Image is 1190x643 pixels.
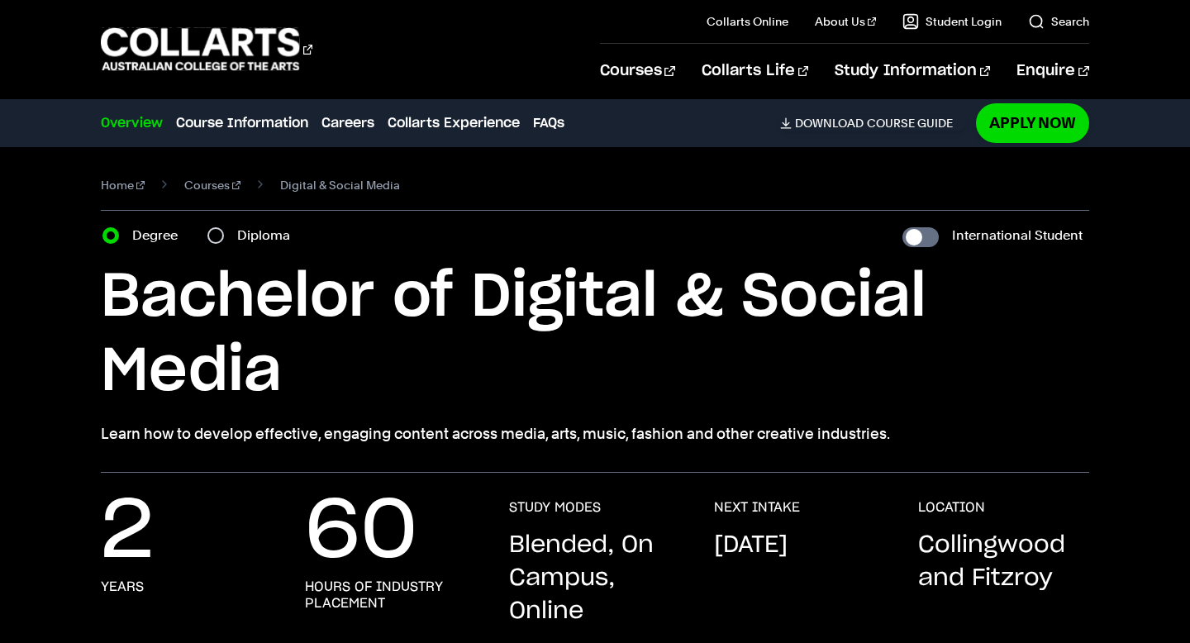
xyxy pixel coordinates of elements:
p: 60 [305,499,417,565]
label: Degree [132,224,188,247]
p: Learn how to develop effective, engaging content across media, arts, music, fashion and other cre... [101,422,1088,445]
p: [DATE] [714,529,788,562]
h3: STUDY MODES [509,499,601,516]
h3: hours of industry placement [305,579,476,612]
a: Overview [101,113,163,133]
a: Course Information [176,113,308,133]
a: Apply Now [976,103,1089,142]
label: Diploma [237,224,300,247]
p: 2 [101,499,154,565]
h3: years [101,579,144,595]
a: Courses [184,174,240,197]
p: Blended, On Campus, Online [509,529,680,628]
a: FAQs [533,113,564,133]
p: Collingwood and Fitzroy [918,529,1089,595]
a: Student Login [902,13,1002,30]
span: Digital & Social Media [280,174,400,197]
h3: NEXT INTAKE [714,499,800,516]
div: Go to homepage [101,26,312,73]
a: Search [1028,13,1089,30]
a: Enquire [1016,44,1088,98]
a: Careers [321,113,374,133]
a: Collarts Experience [388,113,520,133]
label: International Student [952,224,1083,247]
h1: Bachelor of Digital & Social Media [101,260,1088,409]
a: DownloadCourse Guide [780,116,966,131]
a: Collarts Online [707,13,788,30]
span: Download [795,116,864,131]
a: Courses [600,44,675,98]
a: About Us [815,13,876,30]
h3: LOCATION [918,499,985,516]
a: Home [101,174,145,197]
a: Collarts Life [702,44,808,98]
a: Study Information [835,44,990,98]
